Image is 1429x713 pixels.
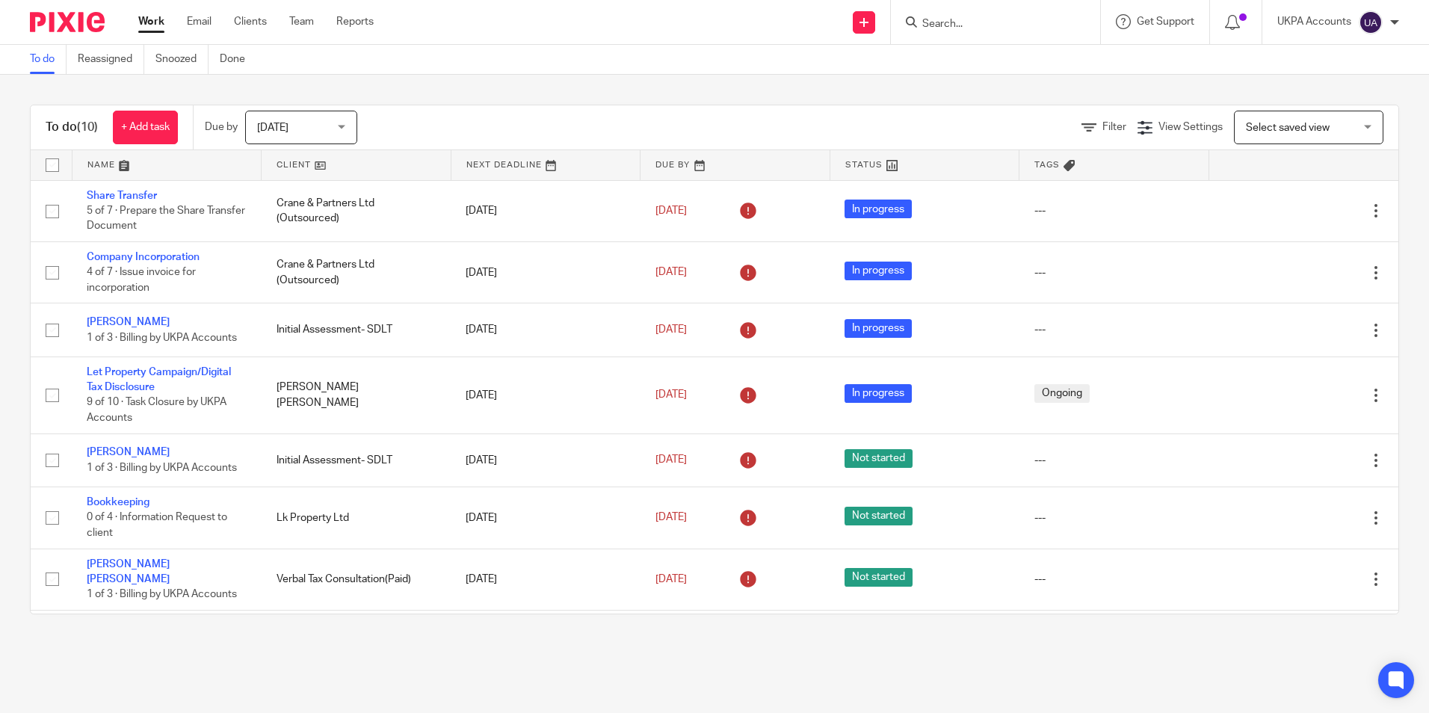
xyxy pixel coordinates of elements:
a: Snoozed [155,45,209,74]
a: Work [138,14,164,29]
span: Not started [845,568,913,587]
td: Verbal Tax Consultation(Paid) [262,549,451,610]
div: --- [1034,265,1194,280]
a: Bookkeeping [87,497,149,507]
span: In progress [845,262,912,280]
td: [DATE] [451,241,641,303]
a: Reassigned [78,45,144,74]
img: Pixie [30,12,105,32]
h1: To do [46,120,98,135]
span: Not started [845,449,913,468]
span: Tags [1034,161,1060,169]
td: [PERSON_NAME] [PERSON_NAME] [262,356,451,433]
span: Ongoing [1034,384,1090,403]
div: --- [1034,203,1194,218]
a: Email [187,14,212,29]
td: Initial Assessment- SDLT [262,303,451,356]
span: View Settings [1158,122,1223,132]
td: [DATE] [451,356,641,433]
td: Crane & Partners Ltd (Outsourced) [262,180,451,241]
span: (10) [77,121,98,133]
a: Share Transfer [87,191,157,201]
span: [DATE] [655,324,687,335]
span: [DATE] [655,206,687,216]
a: Done [220,45,256,74]
a: + Add task [113,111,178,144]
td: [DATE] [451,487,641,549]
td: [DATE] [451,180,641,241]
a: Team [289,14,314,29]
a: To do [30,45,67,74]
span: In progress [845,200,912,218]
img: svg%3E [1359,10,1383,34]
span: 1 of 3 · Billing by UKPA Accounts [87,589,237,599]
td: Verbal Tax Consultation(Paid) [262,610,451,663]
p: UKPA Accounts [1277,14,1351,29]
div: --- [1034,322,1194,337]
a: Let Property Campaign/Digital Tax Disclosure [87,367,231,392]
div: --- [1034,572,1194,587]
p: Due by [205,120,238,135]
td: Initial Assessment- SDLT [262,433,451,487]
span: 4 of 7 · Issue invoice for incorporation [87,268,196,294]
span: [DATE] [655,574,687,584]
span: Select saved view [1246,123,1330,133]
span: 9 of 10 · Task Closure by UKPA Accounts [87,398,226,424]
td: [DATE] [451,433,641,487]
span: [DATE] [257,123,288,133]
span: Not started [845,507,913,525]
span: 5 of 7 · Prepare the Share Transfer Document [87,206,245,232]
div: --- [1034,453,1194,468]
span: [DATE] [655,513,687,523]
a: [PERSON_NAME] [87,317,170,327]
span: In progress [845,319,912,338]
span: 1 of 3 · Billing by UKPA Accounts [87,463,237,473]
td: [DATE] [451,303,641,356]
span: In progress [845,384,912,403]
span: [DATE] [655,390,687,401]
a: Clients [234,14,267,29]
span: [DATE] [655,455,687,466]
span: Get Support [1137,16,1194,27]
td: [DATE] [451,549,641,610]
a: Company Incorporation [87,252,200,262]
a: Reports [336,14,374,29]
td: Crane & Partners Ltd (Outsourced) [262,241,451,303]
span: [DATE] [655,268,687,278]
a: [PERSON_NAME] [PERSON_NAME] [87,559,170,584]
span: 1 of 3 · Billing by UKPA Accounts [87,333,237,343]
td: Lk Property Ltd [262,487,451,549]
span: Filter [1102,122,1126,132]
a: [PERSON_NAME] [87,447,170,457]
input: Search [921,18,1055,31]
div: --- [1034,510,1194,525]
span: 0 of 4 · Information Request to client [87,513,227,539]
td: [DATE] [451,610,641,663]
